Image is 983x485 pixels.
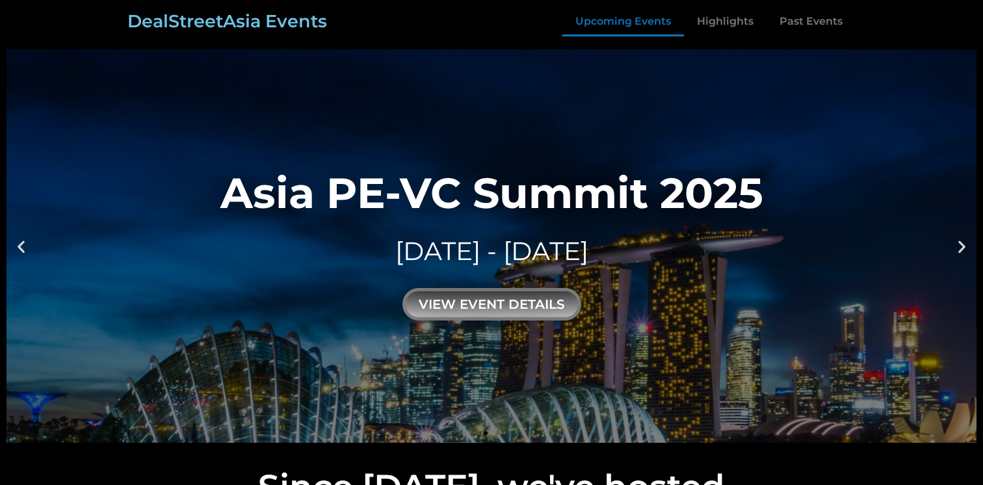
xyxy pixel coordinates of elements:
[127,10,327,32] a: DealStreetAsia Events
[7,49,976,443] a: Asia PE-VC Summit 2025[DATE] - [DATE]view event details
[954,238,970,254] div: Next slide
[495,431,499,435] span: Go to slide 2
[767,7,856,36] a: Past Events
[684,7,767,36] a: Highlights
[220,172,763,214] div: Asia PE-VC Summit 2025
[220,233,763,269] div: [DATE] - [DATE]
[402,288,581,321] div: view event details
[484,431,488,435] span: Go to slide 1
[562,7,684,36] a: Upcoming Events
[13,238,29,254] div: Previous slide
